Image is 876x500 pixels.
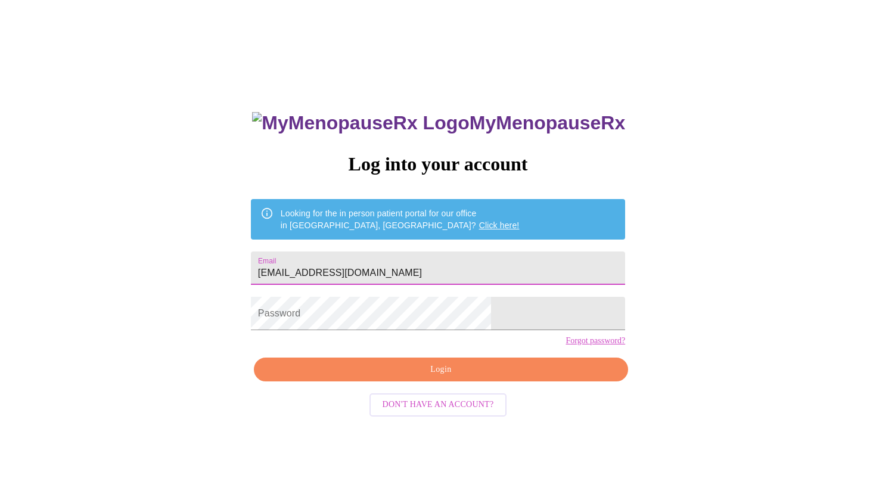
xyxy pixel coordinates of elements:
span: Don't have an account? [383,397,494,412]
button: Login [254,358,628,382]
div: Looking for the in person patient portal for our office in [GEOGRAPHIC_DATA], [GEOGRAPHIC_DATA]? [281,203,520,236]
h3: Log into your account [251,153,625,175]
a: Click here! [479,221,520,230]
a: Don't have an account? [366,399,510,409]
button: Don't have an account? [369,393,507,417]
img: MyMenopauseRx Logo [252,112,469,134]
h3: MyMenopauseRx [252,112,625,134]
span: Login [268,362,614,377]
a: Forgot password? [566,336,625,346]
